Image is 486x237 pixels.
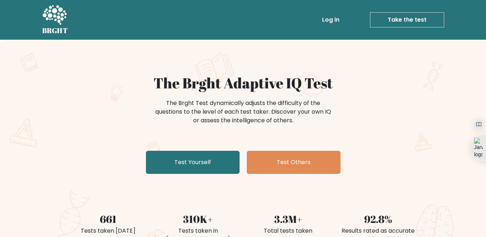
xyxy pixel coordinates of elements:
[42,26,68,35] h5: BRGHT
[153,99,333,125] div: The Brght Test dynamically adjusts the difficulty of the questions to the level of each test take...
[338,227,419,235] div: Results rated as accurate
[67,74,419,92] h1: The Brght Adaptive IQ Test
[338,211,419,227] div: 92.8%
[157,211,239,227] div: 310K+
[370,12,444,27] a: Take the test
[319,13,342,27] a: Log in
[146,151,240,174] a: Test Yourself
[42,3,68,37] a: BRGHT
[247,151,340,174] a: Test Others
[248,227,329,235] div: Total tests taken
[248,211,329,227] div: 3.3M+
[67,227,149,235] div: Tests taken [DATE]
[67,211,149,227] div: 661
